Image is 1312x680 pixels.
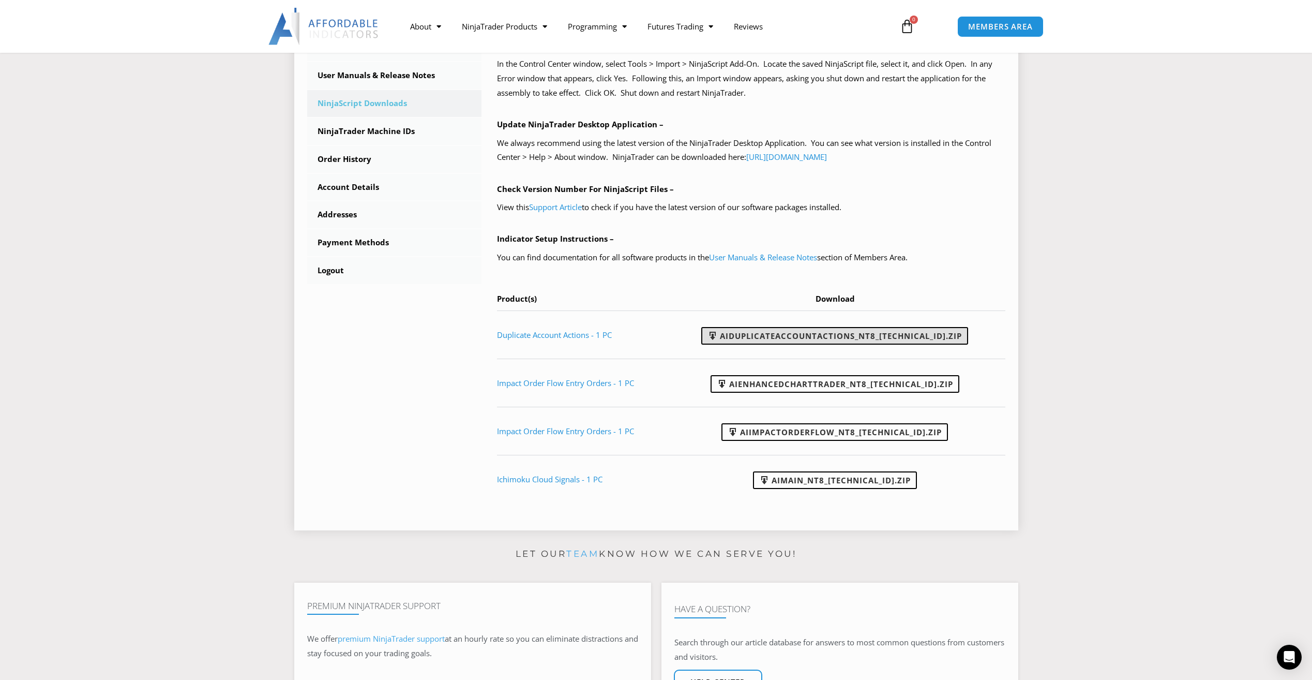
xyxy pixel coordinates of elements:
[957,16,1044,37] a: MEMBERS AREA
[968,23,1033,31] span: MEMBERS AREA
[1277,645,1302,670] div: Open Intercom Messenger
[307,146,482,173] a: Order History
[709,252,817,262] a: User Manuals & Release Notes
[497,426,634,436] a: Impact Order Flow Entry Orders - 1 PC
[701,327,968,345] a: AIDuplicateAccountActions_NT8_[TECHNICAL_ID].zip
[497,119,663,129] b: Update NinjaTrader Desktop Application –
[294,546,1018,563] p: Let our know how we can serve you!
[307,201,482,228] a: Addresses
[557,14,637,38] a: Programming
[497,293,537,304] span: Product(s)
[497,330,612,340] a: Duplicate Account Actions - 1 PC
[497,136,1005,165] p: We always recommend using the latest version of the NinjaTrader Desktop Application. You can see ...
[451,14,557,38] a: NinjaTrader Products
[816,293,855,304] span: Download
[723,14,773,38] a: Reviews
[307,601,638,611] h4: Premium NinjaTrader Support
[746,152,827,162] a: [URL][DOMAIN_NAME]
[497,250,1005,265] p: You can find documentation for all software products in the section of Members Area.
[674,635,1005,664] p: Search through our article database for answers to most common questions from customers and visit...
[497,200,1005,215] p: View this to check if you have the latest version of our software packages installed.
[721,423,948,441] a: AIImpactOrderFlow_NT8_[TECHNICAL_ID].zip
[338,633,445,644] a: premium NinjaTrader support
[307,633,638,658] span: at an hourly rate so you can eliminate distractions and stay focused on your trading goals.
[400,14,888,38] nav: Menu
[307,257,482,284] a: Logout
[910,16,918,24] span: 0
[566,549,599,559] a: team
[497,378,634,388] a: Impact Order Flow Entry Orders - 1 PC
[637,14,723,38] a: Futures Trading
[307,90,482,117] a: NinjaScript Downloads
[307,633,338,644] span: We offer
[497,474,602,484] a: Ichimoku Cloud Signals - 1 PC
[307,174,482,201] a: Account Details
[307,118,482,145] a: NinjaTrader Machine IDs
[884,11,930,41] a: 0
[497,57,1005,100] p: In the Control Center window, select Tools > Import > NinjaScript Add-On. Locate the saved NinjaS...
[400,14,451,38] a: About
[497,184,674,194] b: Check Version Number For NinjaScript Files –
[307,229,482,256] a: Payment Methods
[711,375,959,393] a: AIEnhancedChartTrader_NT8_[TECHNICAL_ID].zip
[674,604,1005,614] h4: Have A Question?
[753,471,917,489] a: AIMain_NT8_[TECHNICAL_ID].zip
[497,233,614,244] b: Indicator Setup Instructions –
[268,8,380,45] img: LogoAI | Affordable Indicators – NinjaTrader
[307,62,482,89] a: User Manuals & Release Notes
[529,202,582,212] a: Support Article
[307,34,482,284] nav: Account pages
